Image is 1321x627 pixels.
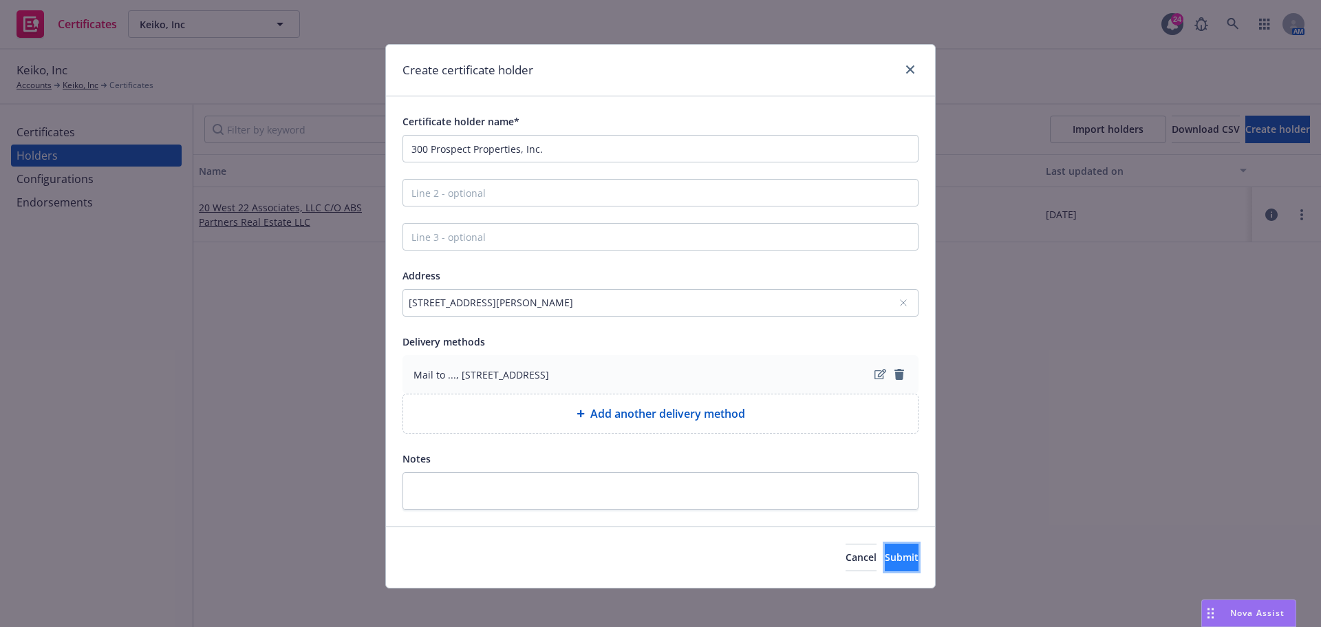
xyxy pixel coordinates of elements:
[1230,607,1285,619] span: Nova Assist
[902,61,919,78] a: close
[402,452,431,465] span: Notes
[402,61,533,79] h1: Create certificate holder
[402,289,919,317] button: [STREET_ADDRESS][PERSON_NAME]
[402,179,919,206] input: Line 2 - optional
[409,295,899,310] div: [STREET_ADDRESS][PERSON_NAME]
[402,394,919,434] div: Add another delivery method
[891,366,907,383] a: remove
[885,551,919,564] span: Submit
[402,115,519,128] span: Certificate holder name*
[846,551,877,564] span: Cancel
[885,544,919,571] button: Submit
[402,223,919,251] input: Line 3 - optional
[402,335,485,348] span: Delivery methods
[872,366,888,383] a: edit
[846,544,877,571] button: Cancel
[402,269,440,282] span: Address
[414,368,549,382] span: Mail to ..., [STREET_ADDRESS]
[590,405,745,422] span: Add another delivery method
[1201,599,1296,627] button: Nova Assist
[402,135,919,162] input: Line 1
[1202,600,1219,626] div: Drag to move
